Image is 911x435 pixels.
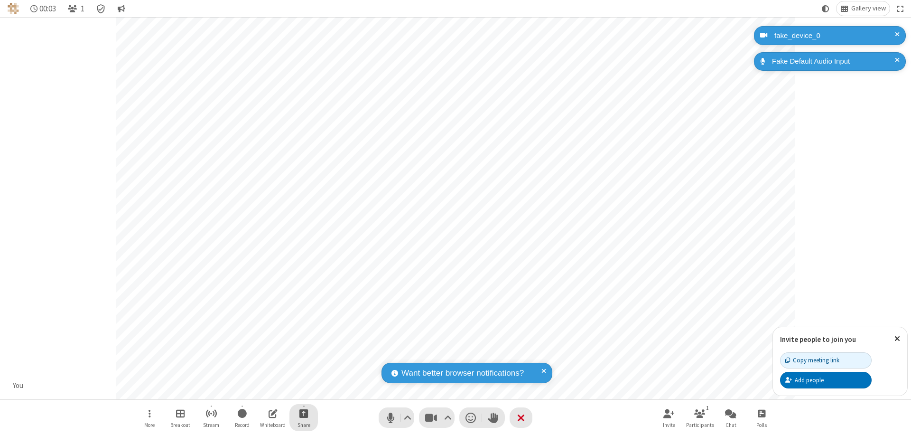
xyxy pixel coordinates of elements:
[203,422,219,428] span: Stream
[144,422,155,428] span: More
[780,335,856,344] label: Invite people to join you
[818,1,833,16] button: Using system theme
[401,407,414,428] button: Audio settings
[419,407,455,428] button: Stop video (⌘+Shift+V)
[482,407,505,428] button: Raise hand
[8,3,19,14] img: QA Selenium DO NOT DELETE OR CHANGE
[9,380,27,391] div: You
[289,404,318,431] button: Start sharing
[197,404,225,431] button: Start streaming
[27,1,60,16] div: Timer
[780,352,872,369] button: Copy meeting link
[260,422,286,428] span: Whiteboard
[459,407,482,428] button: Send a reaction
[401,367,524,379] span: Want better browser notifications?
[851,5,886,12] span: Gallery view
[170,422,190,428] span: Breakout
[780,372,872,388] button: Add people
[769,56,899,67] div: Fake Default Audio Input
[704,404,712,412] div: 1
[510,407,532,428] button: End or leave meeting
[887,327,907,350] button: Close popover
[686,404,714,431] button: Open participant list
[297,422,310,428] span: Share
[785,356,839,365] div: Copy meeting link
[259,404,287,431] button: Open shared whiteboard
[81,4,84,13] span: 1
[756,422,767,428] span: Polls
[228,404,256,431] button: Start recording
[655,404,683,431] button: Invite participants (⌘+Shift+I)
[379,407,414,428] button: Mute (⌘+Shift+A)
[64,1,88,16] button: Open participant list
[39,4,56,13] span: 00:03
[893,1,908,16] button: Fullscreen
[725,422,736,428] span: Chat
[235,422,250,428] span: Record
[771,30,899,41] div: fake_device_0
[686,422,714,428] span: Participants
[442,407,455,428] button: Video setting
[663,422,675,428] span: Invite
[92,1,110,16] div: Meeting details Encryption enabled
[135,404,164,431] button: Open menu
[166,404,195,431] button: Manage Breakout Rooms
[716,404,745,431] button: Open chat
[113,1,129,16] button: Conversation
[837,1,890,16] button: Change layout
[747,404,776,431] button: Open poll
